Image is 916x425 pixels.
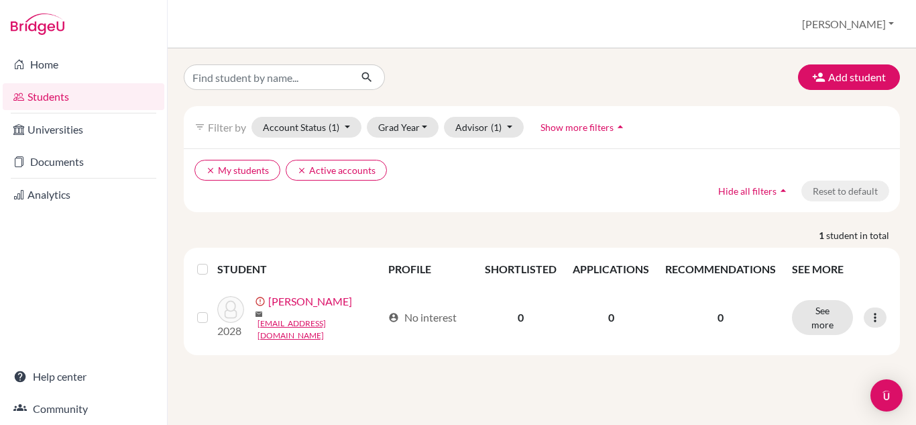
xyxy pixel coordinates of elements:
button: Reset to default [801,181,889,201]
input: Find student by name... [184,64,350,90]
a: Help center [3,363,164,390]
i: clear [297,166,306,175]
th: SEE MORE [784,253,895,285]
th: SHORTLISTED [477,253,565,285]
a: Documents [3,148,164,175]
p: 2028 [217,323,244,339]
span: mail [255,310,263,318]
div: Open Intercom Messenger [870,379,903,412]
div: No interest [388,310,457,326]
a: Students [3,83,164,110]
button: Grad Year [367,117,439,138]
a: Analytics [3,181,164,208]
td: 0 [565,285,657,350]
a: Community [3,395,164,422]
span: Hide all filters [718,185,777,197]
i: arrow_drop_up [777,184,790,197]
a: [PERSON_NAME] [268,293,352,310]
button: Account Status(1) [251,117,361,138]
a: [EMAIL_ADDRESS][DOMAIN_NAME] [257,318,383,342]
p: 0 [665,310,776,326]
th: STUDENT [217,253,381,285]
th: RECOMMENDATIONS [657,253,784,285]
span: Filter by [208,121,246,134]
button: Add student [798,64,900,90]
span: (1) [491,122,502,133]
th: APPLICATIONS [565,253,657,285]
img: Bridge-U [11,13,64,35]
button: See more [792,300,853,335]
span: Show more filters [540,122,614,133]
a: Home [3,51,164,78]
span: error_outline [255,296,268,307]
i: filter_list [194,122,205,132]
button: [PERSON_NAME] [796,11,900,37]
button: Hide all filtersarrow_drop_up [707,181,801,201]
span: student in total [826,228,900,242]
span: account_circle [388,312,399,323]
td: 0 [477,285,565,350]
strong: 1 [819,228,826,242]
button: clearMy students [194,160,280,181]
button: Show more filtersarrow_drop_up [529,117,638,138]
i: arrow_drop_up [614,120,627,134]
span: (1) [329,122,339,133]
i: clear [206,166,215,175]
button: Advisor(1) [444,117,524,138]
a: Universities [3,116,164,143]
img: Chen, Anna [217,296,244,323]
th: PROFILE [380,253,477,285]
button: clearActive accounts [286,160,387,181]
